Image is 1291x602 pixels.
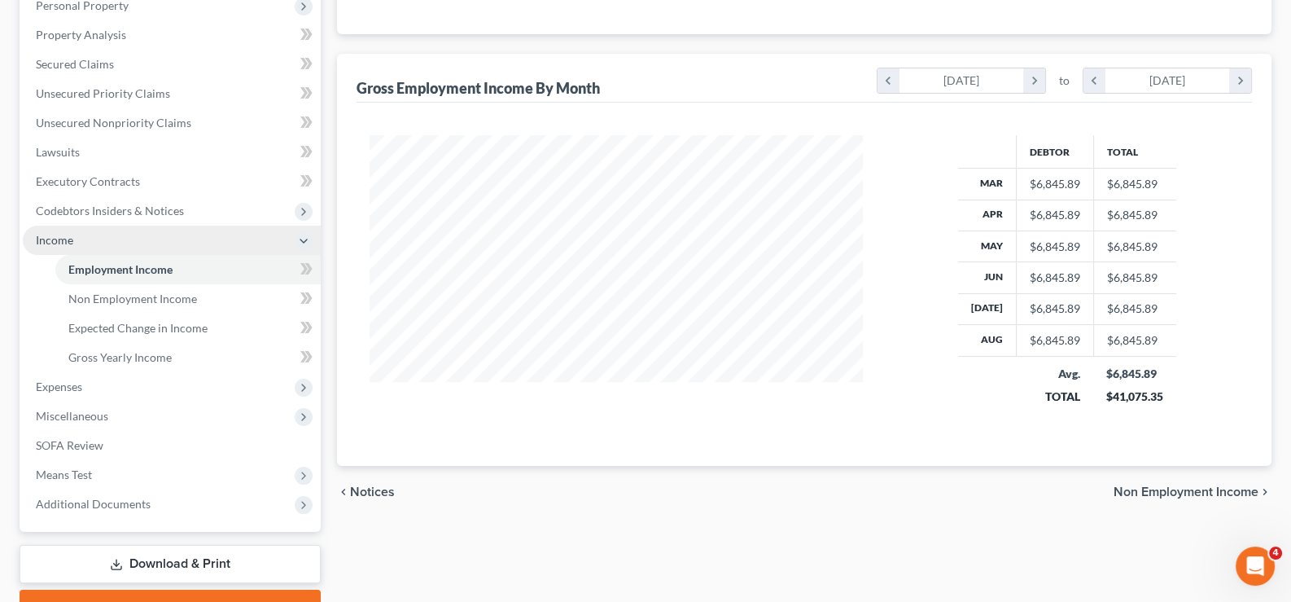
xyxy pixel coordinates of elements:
button: chevron_left Notices [337,486,395,499]
i: chevron_right [1023,68,1045,93]
a: SOFA Review [23,431,321,460]
i: chevron_left [1083,68,1105,93]
a: Property Analysis [23,20,321,50]
td: $6,845.89 [1093,325,1176,356]
span: Expected Change in Income [68,321,208,335]
th: Total [1093,135,1176,168]
th: Debtor [1016,135,1093,168]
span: Non Employment Income [1114,486,1258,499]
div: $6,845.89 [1030,270,1080,286]
a: Unsecured Priority Claims [23,79,321,108]
div: $6,845.89 [1106,366,1163,382]
span: to [1059,73,1070,89]
div: [DATE] [1105,68,1230,93]
span: Secured Claims [36,57,114,71]
a: Download & Print [20,545,321,583]
a: Secured Claims [23,50,321,79]
span: Miscellaneous [36,409,108,423]
i: chevron_right [1229,68,1251,93]
th: Jun [958,262,1017,293]
div: $6,845.89 [1030,332,1080,349]
span: 4 [1269,547,1282,560]
div: Gross Employment Income By Month [357,78,600,98]
th: May [958,231,1017,261]
div: $6,845.89 [1030,176,1080,192]
span: Non Employment Income [68,292,197,305]
div: $6,845.89 [1030,207,1080,223]
i: chevron_left [877,68,899,93]
div: TOTAL [1029,389,1080,405]
span: Notices [350,486,395,499]
span: Means Test [36,468,92,481]
button: Non Employment Income chevron_right [1114,486,1271,499]
div: [DATE] [899,68,1024,93]
iframe: Intercom live chat [1236,547,1275,586]
div: $6,845.89 [1030,239,1080,255]
a: Expected Change in Income [55,314,321,343]
span: Gross Yearly Income [68,350,172,364]
span: Codebtors Insiders & Notices [36,204,184,218]
td: $6,845.89 [1093,169,1176,200]
span: Property Analysis [36,28,126,42]
a: Gross Yearly Income [55,343,321,372]
span: Additional Documents [36,497,151,511]
span: Employment Income [68,262,173,276]
div: $41,075.35 [1106,389,1163,405]
span: Executory Contracts [36,174,140,188]
span: Lawsuits [36,145,80,159]
span: SOFA Review [36,438,103,452]
td: $6,845.89 [1093,200,1176,231]
th: Aug [958,325,1017,356]
a: Lawsuits [23,138,321,167]
th: Mar [958,169,1017,200]
i: chevron_left [337,486,350,499]
a: Employment Income [55,255,321,284]
td: $6,845.89 [1093,293,1176,324]
span: Income [36,233,73,247]
span: Unsecured Nonpriority Claims [36,116,191,130]
i: chevron_right [1258,486,1271,499]
div: $6,845.89 [1030,301,1080,317]
span: Expenses [36,380,82,393]
a: Unsecured Nonpriority Claims [23,108,321,138]
th: Apr [958,200,1017,231]
a: Non Employment Income [55,284,321,314]
div: Avg. [1029,366,1080,382]
td: $6,845.89 [1093,231,1176,261]
span: Unsecured Priority Claims [36,86,170,100]
th: [DATE] [958,293,1017,324]
td: $6,845.89 [1093,262,1176,293]
a: Executory Contracts [23,167,321,196]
